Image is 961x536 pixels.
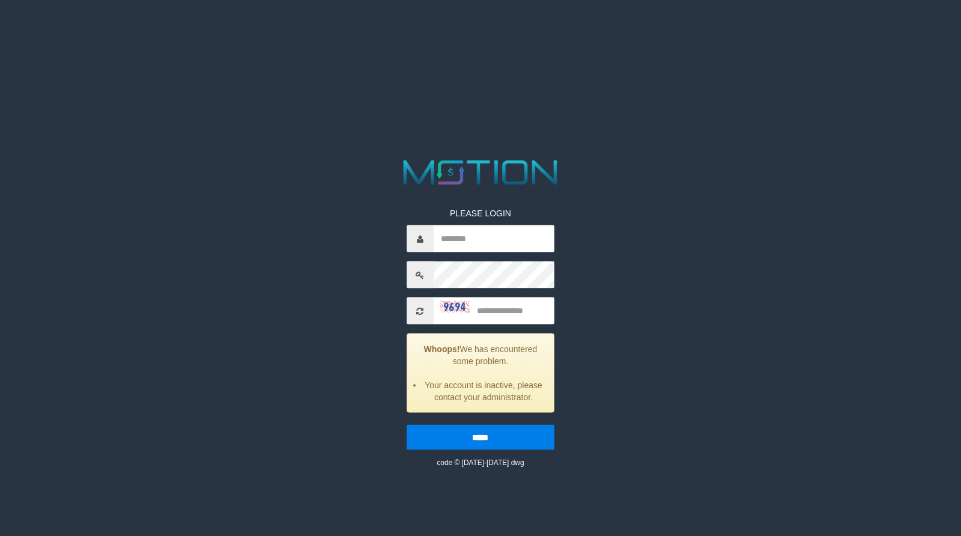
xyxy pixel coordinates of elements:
[440,301,470,313] img: captcha
[424,344,460,354] strong: Whoops!
[407,333,555,413] div: We has encountered some problem.
[422,379,545,403] li: Your account is inactive, please contact your administrator.
[437,458,524,467] small: code © [DATE]-[DATE] dwg
[396,156,565,189] img: MOTION_logo.png
[407,207,555,219] p: PLEASE LOGIN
